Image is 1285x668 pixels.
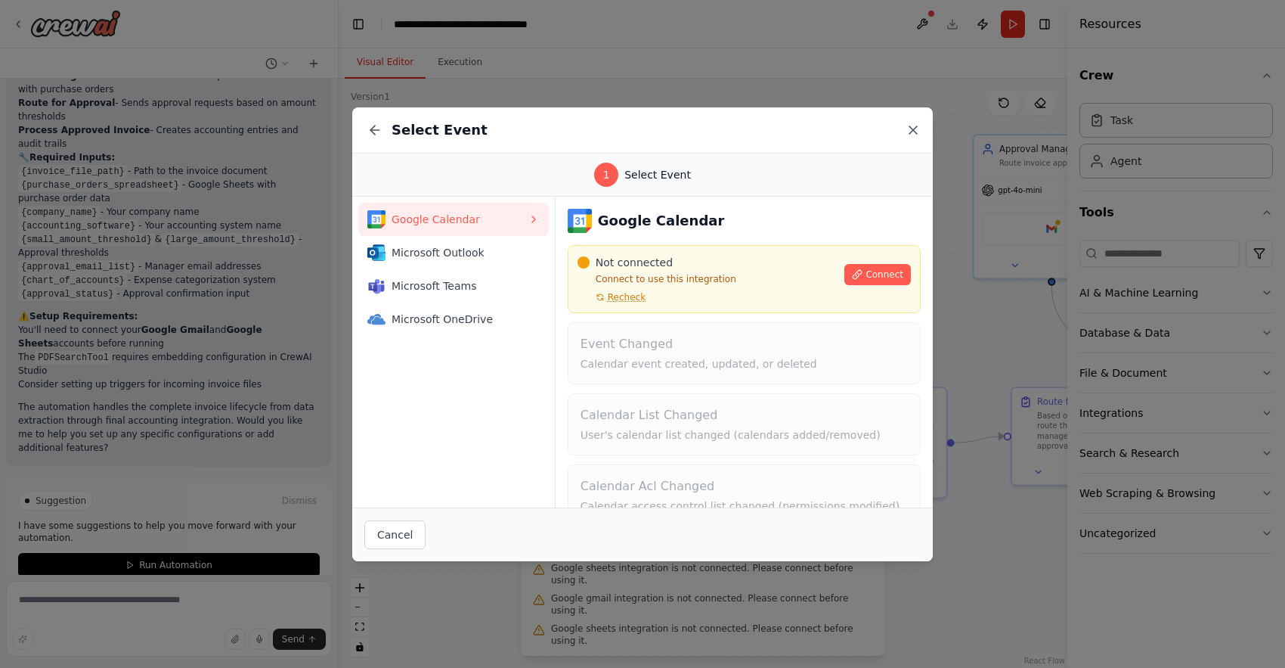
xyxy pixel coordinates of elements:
button: Microsoft OneDriveMicrosoft OneDrive [358,303,549,336]
p: Calendar event created, updated, or deleted [581,356,908,371]
button: Recheck [577,291,646,303]
button: Cancel [364,520,426,549]
p: Connect to use this integration [577,273,836,285]
span: Not connected [596,255,673,270]
p: User's calendar list changed (calendars added/removed) [581,427,908,443]
h2: Select Event [392,120,488,141]
span: Connect [865,269,903,281]
h3: Google Calendar [598,210,725,231]
h4: Calendar List Changed [581,406,908,424]
img: Google Calendar [367,210,385,228]
h4: Event Changed [581,335,908,353]
span: Recheck [608,291,646,303]
span: Select Event [624,167,691,182]
button: Microsoft TeamsMicrosoft Teams [358,269,549,303]
img: Microsoft OneDrive [367,310,385,328]
button: Event ChangedCalendar event created, updated, or deleted [568,322,921,384]
button: Google CalendarGoogle Calendar [358,203,549,236]
img: Microsoft Outlook [367,244,385,262]
img: Google Calendar [568,209,592,233]
h4: Calendar Acl Changed [581,477,908,496]
img: Microsoft Teams [367,277,385,295]
span: Microsoft OneDrive [392,312,528,327]
button: Connect [844,264,911,285]
span: Google Calendar [392,212,528,227]
button: Microsoft OutlookMicrosoft Outlook [358,236,549,269]
span: Microsoft Teams [392,278,528,294]
div: 1 [594,163,618,187]
span: Microsoft Outlook [392,245,528,260]
button: Calendar List ChangedUser's calendar list changed (calendars added/removed) [568,393,921,455]
button: Calendar Acl ChangedCalendar access control list changed (permissions modified) [568,464,921,527]
p: Calendar access control list changed (permissions modified) [581,499,908,514]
